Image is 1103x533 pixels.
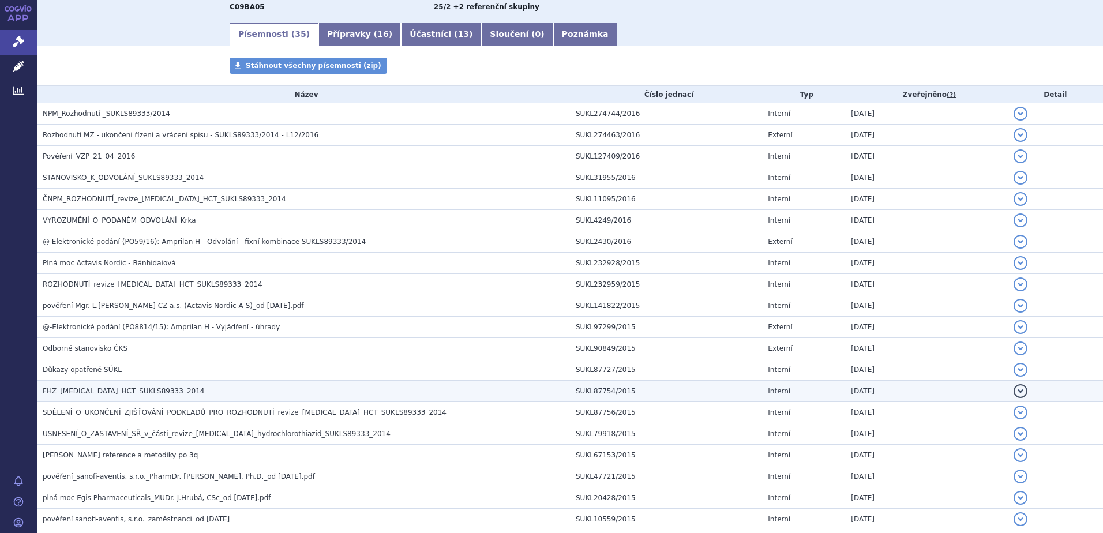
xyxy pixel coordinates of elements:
[570,253,762,274] td: SUKL232928/2015
[553,23,617,46] a: Poznámka
[43,195,286,203] span: ČNPM_ROZHODNUTÍ_revize_ramipril_HCT_SUKLS89333_2014
[845,125,1007,146] td: [DATE]
[1014,448,1027,462] button: detail
[401,23,481,46] a: Účastníci (13)
[295,29,306,39] span: 35
[768,110,790,118] span: Interní
[43,152,135,160] span: Pověření_VZP_21_04_2016
[768,366,790,374] span: Interní
[43,280,262,288] span: ROZHODNUTÍ_revize_ramipril_HCT_SUKLS89333_2014
[845,295,1007,317] td: [DATE]
[768,323,792,331] span: Externí
[768,152,790,160] span: Interní
[570,381,762,402] td: SUKL87754/2015
[43,344,127,352] span: Odborné stanovisko ČKS
[43,323,280,331] span: @-Elektronické podání (PO8814/15): Amprilan H - Vyjádření - úhrady
[43,302,304,310] span: pověření Mgr. L.Gregor_Actavis CZ a.s. (Actavis Nordic A-S)_od 07.08.2015.pdf
[1014,320,1027,334] button: detail
[43,430,391,438] span: USNESENÍ_O_ZASTAVENÍ_SŘ_v_části_revize_ramipril_hydrochlorothiazid_SUKLS89333_2014
[845,103,1007,125] td: [DATE]
[1014,341,1027,355] button: detail
[845,423,1007,445] td: [DATE]
[570,86,762,103] th: Číslo jednací
[768,451,790,459] span: Interní
[570,231,762,253] td: SUKL2430/2016
[845,189,1007,210] td: [DATE]
[570,317,762,338] td: SUKL97299/2015
[481,23,553,46] a: Sloučení (0)
[768,195,790,203] span: Interní
[845,317,1007,338] td: [DATE]
[570,274,762,295] td: SUKL232959/2015
[845,146,1007,167] td: [DATE]
[768,280,790,288] span: Interní
[768,494,790,502] span: Interní
[570,103,762,125] td: SUKL274744/2016
[570,295,762,317] td: SUKL141822/2015
[570,509,762,530] td: SUKL10559/2015
[457,29,468,39] span: 13
[570,487,762,509] td: SUKL20428/2015
[947,91,956,99] abbr: (?)
[768,430,790,438] span: Interní
[453,3,539,11] strong: +2 referenční skupiny
[570,167,762,189] td: SUKL31955/2016
[768,259,790,267] span: Interní
[1014,107,1027,121] button: detail
[768,238,792,246] span: Externí
[1014,128,1027,142] button: detail
[570,189,762,210] td: SUKL11095/2016
[37,86,570,103] th: Název
[1014,256,1027,270] button: detail
[570,210,762,231] td: SUKL4249/2016
[845,253,1007,274] td: [DATE]
[43,131,318,139] span: Rozhodnutí MZ - ukončení řízení a vrácení spisu - SUKLS89333/2014 - L12/2016
[845,359,1007,381] td: [DATE]
[1008,86,1103,103] th: Detail
[845,338,1007,359] td: [DATE]
[230,58,387,74] a: Stáhnout všechny písemnosti (zip)
[570,402,762,423] td: SUKL87756/2015
[845,381,1007,402] td: [DATE]
[1014,491,1027,505] button: detail
[43,366,122,374] span: Důkazy opatřené SÚKL
[845,445,1007,466] td: [DATE]
[762,86,845,103] th: Typ
[1014,384,1027,398] button: detail
[1014,406,1027,419] button: detail
[1014,299,1027,313] button: detail
[570,423,762,445] td: SUKL79918/2015
[1014,192,1027,206] button: detail
[1014,235,1027,249] button: detail
[434,3,451,11] strong: antihypertenziva, inhibitory ACE dlouhodobě účinné, p.o.
[768,344,792,352] span: Externí
[768,408,790,416] span: Interní
[768,387,790,395] span: Interní
[845,402,1007,423] td: [DATE]
[43,472,315,481] span: pověření_sanofi-aventis, s.r.o._PharmDr. Leoš Fuksa, Ph.D._od 17. 03. 2015.pdf
[570,338,762,359] td: SUKL90849/2015
[230,3,265,11] strong: RAMIPRIL A DIURETIKA
[768,472,790,481] span: Interní
[1014,213,1027,227] button: detail
[1014,149,1027,163] button: detail
[845,466,1007,487] td: [DATE]
[768,174,790,182] span: Interní
[845,509,1007,530] td: [DATE]
[845,231,1007,253] td: [DATE]
[43,494,271,502] span: plná moc Egis Pharmaceuticals_MUDr. J.Hrubá, CSc_od 02. 02. 2015.pdf
[570,445,762,466] td: SUKL67153/2015
[43,174,204,182] span: STANOVISKO_K_ODVOLÁNÍ_SUKLS89333_2014
[845,487,1007,509] td: [DATE]
[43,110,170,118] span: NPM_Rozhodnutí _SUKLS89333/2014
[43,238,366,246] span: @ Elektronické podání (PO59/16): Amprilan H - Odvolání - fixní kombinace SUKLS89333/2014
[43,515,230,523] span: pověření sanofi-aventis, s.r.o._zaměstnanci_od 07. 01. 2015
[1014,427,1027,441] button: detail
[43,451,198,459] span: Cenové reference a metodiky po 3q
[43,216,196,224] span: VYROZUMĚNÍ_O_PODANÉM_ODVOLÁNÍ_Krka
[246,62,381,70] span: Stáhnout všechny písemnosti (zip)
[845,167,1007,189] td: [DATE]
[845,274,1007,295] td: [DATE]
[535,29,541,39] span: 0
[230,23,318,46] a: Písemnosti (35)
